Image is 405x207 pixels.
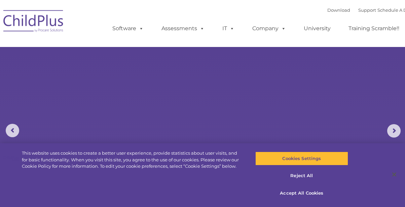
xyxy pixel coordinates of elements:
[297,22,337,35] a: University
[255,169,348,183] button: Reject All
[358,7,376,13] a: Support
[106,22,150,35] a: Software
[387,167,402,182] button: Close
[246,22,293,35] a: Company
[255,186,348,200] button: Accept All Cookies
[216,22,241,35] a: IT
[155,22,211,35] a: Assessments
[327,7,350,13] a: Download
[255,152,348,166] button: Cookies Settings
[22,150,243,170] div: This website uses cookies to create a better user experience, provide statistics about user visit...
